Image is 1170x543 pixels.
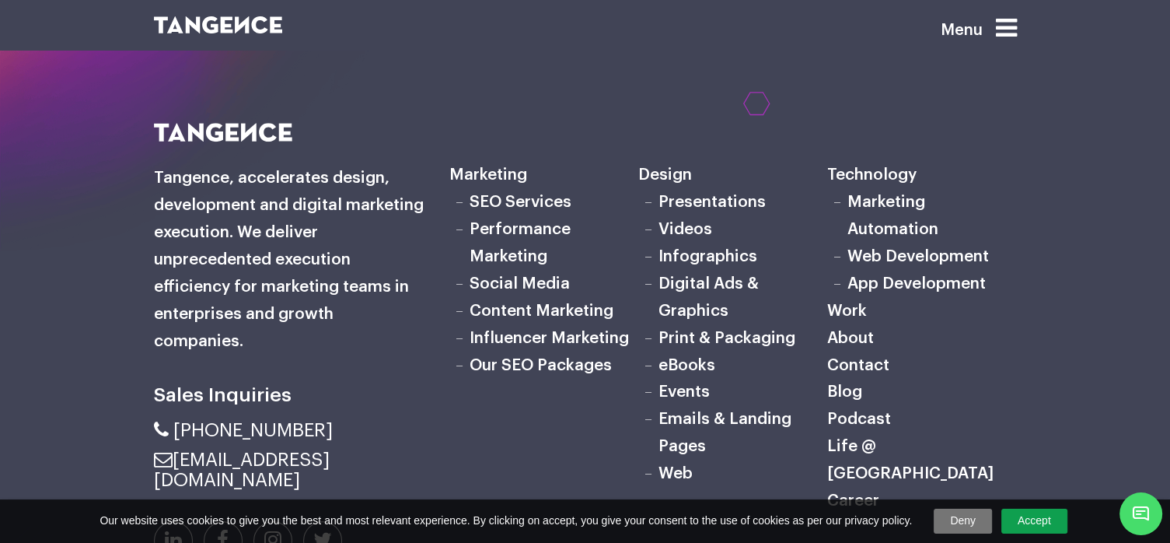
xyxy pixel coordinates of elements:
[154,165,426,356] h6: Tangence, accelerates design, development and digital marketing execution. We deliver unprecedent...
[827,330,874,346] a: About
[100,513,912,529] span: Our website uses cookies to give you the best and most relevant experience. By clicking on accept...
[658,221,712,237] a: Videos
[658,248,757,264] a: Infographics
[658,194,766,210] a: Presentations
[449,162,638,189] h6: Marketing
[154,379,426,412] h6: Sales Inquiries
[827,303,867,319] a: Work
[847,248,989,264] a: Web Development
[658,330,795,346] a: Print & Packaging
[934,509,992,534] a: Deny
[658,411,791,454] a: Emails & Landing Pages
[470,194,571,210] a: SEO Services
[847,194,938,237] a: Marketing Automation
[658,357,715,373] a: eBooks
[470,221,571,264] a: Performance Marketing
[470,303,613,319] a: Content Marketing
[658,275,759,319] a: Digital Ads & Graphics
[658,465,693,482] a: Web
[470,330,629,346] a: Influencer Marketing
[470,357,612,373] a: Our SEO Packages
[827,492,879,509] a: Career
[638,162,827,189] h6: Design
[154,450,330,489] a: [EMAIL_ADDRESS][DOMAIN_NAME]
[173,421,333,440] span: [PHONE_NUMBER]
[827,162,1016,189] h6: Technology
[154,421,333,440] a: [PHONE_NUMBER]
[847,275,986,292] a: App Development
[154,16,283,33] img: logo SVG
[827,357,889,373] a: Contact
[658,384,710,400] a: Events
[827,384,862,400] a: Blog
[470,275,570,292] a: Social Media
[1001,509,1067,534] a: Accept
[827,411,891,427] a: Podcast
[1119,492,1162,535] span: Chat Widget
[827,438,994,482] a: Life @ [GEOGRAPHIC_DATA]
